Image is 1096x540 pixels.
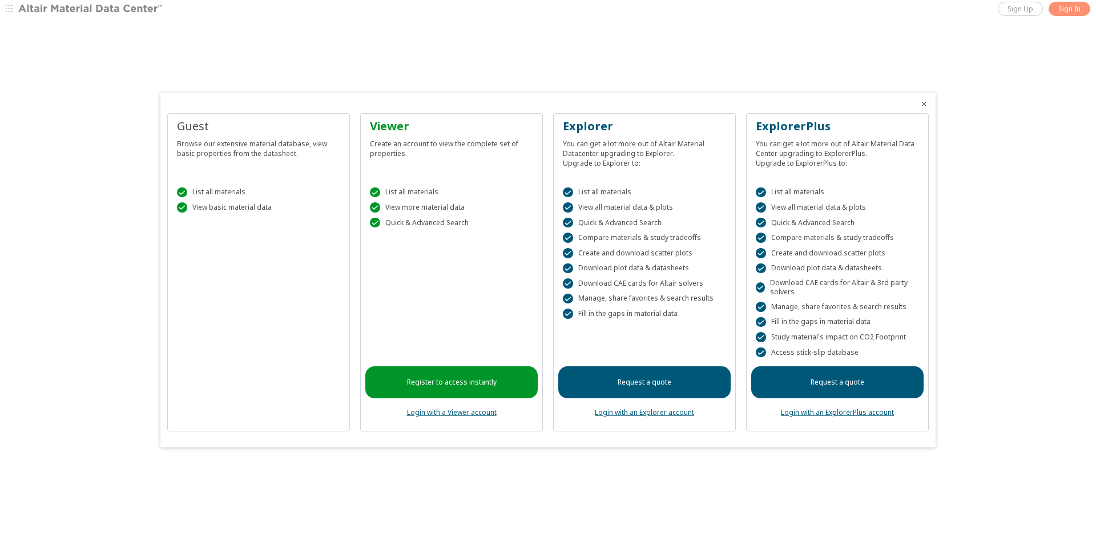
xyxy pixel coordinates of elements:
div:  [563,278,573,289]
div: You can get a lot more out of Altair Material Data Center upgrading to ExplorerPlus. Upgrade to E... [756,134,919,168]
div: Download CAE cards for Altair & 3rd party solvers [756,278,919,297]
div: View more material data [370,202,533,213]
a: Request a quote [751,366,924,398]
div:  [756,282,765,293]
div: Guest [177,118,340,134]
div: Create and download scatter plots [563,248,726,258]
div: View all material data & plots [563,202,726,213]
div: List all materials [756,187,919,198]
div: Fill in the gaps in material data [756,317,919,327]
div:  [563,248,573,258]
div:  [756,248,766,258]
div: Download plot data & datasheets [563,263,726,274]
div: Compare materials & study tradeoffs [563,233,726,243]
div:  [177,187,187,198]
div: Quick & Advanced Search [370,218,533,228]
div:  [370,202,380,213]
button: Close [920,99,929,109]
div: Access stick-slip database [756,347,919,358]
a: Login with an ExplorerPlus account [781,407,894,417]
div:  [370,218,380,228]
a: Login with an Explorer account [595,407,694,417]
div: List all materials [370,187,533,198]
div:  [563,233,573,243]
div:  [756,187,766,198]
div: View all material data & plots [756,202,919,213]
div:  [563,218,573,228]
div: Explorer [563,118,726,134]
div: Manage, share favorites & search results [756,302,919,312]
div:  [756,317,766,327]
div: ExplorerPlus [756,118,919,134]
div: Create and download scatter plots [756,248,919,258]
div: Manage, share favorites & search results [563,294,726,304]
div:  [563,202,573,213]
div:  [756,218,766,228]
div: You can get a lot more out of Altair Material Datacenter upgrading to Explorer. Upgrade to Explor... [563,134,726,168]
div:  [756,233,766,243]
div: Download CAE cards for Altair solvers [563,278,726,289]
div: List all materials [563,187,726,198]
div:  [756,302,766,312]
a: Login with a Viewer account [407,407,497,417]
div: Compare materials & study tradeoffs [756,233,919,243]
div:  [177,202,187,213]
div: Browse our extensive material database, view basic properties from the datasheet. [177,134,340,158]
div:  [756,263,766,274]
div:  [563,187,573,198]
div: Quick & Advanced Search [563,218,726,228]
div:  [756,332,766,342]
div: Fill in the gaps in material data [563,309,726,319]
a: Request a quote [558,366,731,398]
div:  [563,309,573,319]
div:  [756,202,766,213]
div: View basic material data [177,202,340,213]
div:  [370,187,380,198]
div: Create an account to view the complete set of properties. [370,134,533,158]
div:  [563,294,573,304]
div:  [563,263,573,274]
div: Quick & Advanced Search [756,218,919,228]
div: Study material's impact on CO2 Footprint [756,332,919,342]
div: List all materials [177,187,340,198]
a: Register to access instantly [365,366,538,398]
div: Viewer [370,118,533,134]
div:  [756,347,766,358]
div: Download plot data & datasheets [756,263,919,274]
